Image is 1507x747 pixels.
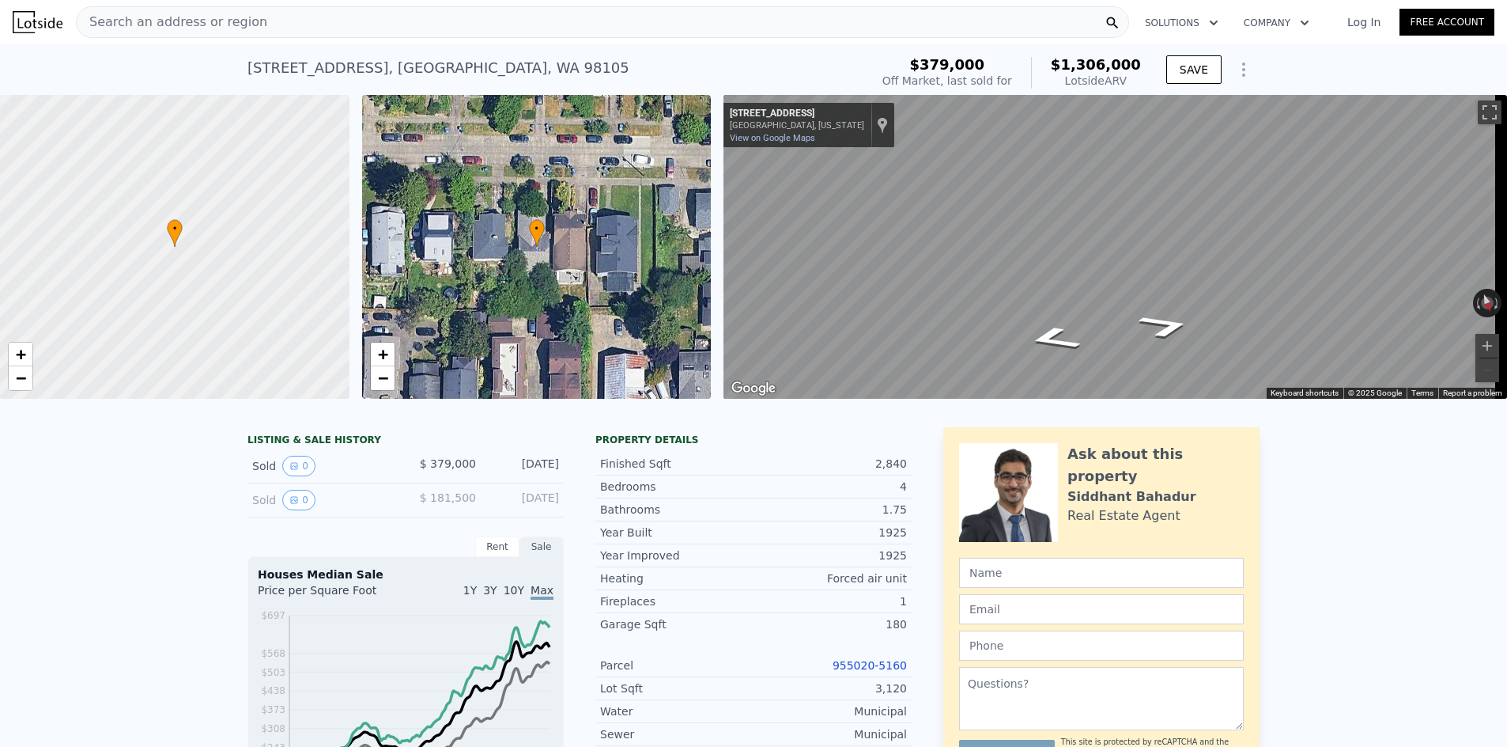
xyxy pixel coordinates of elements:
a: 955020-5160 [833,659,907,672]
button: Zoom in [1475,334,1499,358]
div: Houses Median Sale [258,567,553,582]
div: 180 [753,616,907,632]
span: + [377,344,387,364]
a: Log In [1328,14,1399,30]
span: Search an address or region [77,13,267,32]
span: $1,306,000 [1051,56,1141,73]
div: • [529,219,545,247]
div: Municipal [753,726,907,742]
span: − [16,368,26,388]
a: Zoom in [371,343,395,366]
button: Toggle fullscreen view [1478,100,1501,124]
div: Lot Sqft [600,681,753,696]
button: Rotate counterclockwise [1473,289,1482,317]
span: © 2025 Google [1348,389,1402,397]
a: Report a problem [1443,389,1502,397]
tspan: $697 [261,610,285,621]
div: Bedrooms [600,479,753,495]
input: Email [959,594,1244,624]
div: Ask about this property [1067,443,1244,487]
div: Parcel [600,658,753,673]
tspan: $438 [261,685,285,696]
div: • [167,219,183,247]
span: 10Y [504,584,524,597]
span: • [529,222,545,236]
button: View historical data [282,490,315,510]
button: SAVE [1166,55,1222,84]
button: Keyboard shortcuts [1271,388,1339,399]
div: Year Built [600,525,753,540]
span: $ 181,500 [420,491,476,504]
div: Siddhant Bahadur [1067,487,1196,506]
div: [STREET_ADDRESS] [730,108,864,120]
span: • [167,222,183,236]
div: Sold [252,456,393,476]
span: $379,000 [910,56,985,73]
a: Zoom in [9,343,32,366]
div: Sold [252,490,393,510]
button: Company [1231,9,1322,37]
a: Zoom out [371,366,395,390]
button: Zoom out [1475,358,1499,382]
div: Price per Square Foot [258,582,406,608]
tspan: $503 [261,667,285,678]
button: Reset the view [1477,288,1498,319]
div: LISTING & SALE HISTORY [247,434,564,449]
a: Zoom out [9,366,32,390]
div: Property details [595,434,912,446]
tspan: $308 [261,723,285,734]
div: [GEOGRAPHIC_DATA], [US_STATE] [730,120,864,131]
img: Lotside [13,11,62,33]
tspan: $373 [261,704,285,715]
div: Lotside ARV [1051,73,1141,89]
a: Show location on map [877,116,888,134]
div: Sewer [600,726,753,742]
a: Open this area in Google Maps (opens a new window) [727,378,780,399]
button: Solutions [1132,9,1231,37]
div: Municipal [753,703,907,719]
button: Show Options [1228,54,1260,85]
button: Rotate clockwise [1494,289,1502,317]
tspan: $568 [261,648,285,659]
div: 3,120 [753,681,907,696]
img: Google [727,378,780,399]
div: Garage Sqft [600,616,753,632]
div: Off Market, last sold for [882,73,1012,89]
div: Street View [723,95,1507,399]
div: [DATE] [489,490,559,510]
div: 1925 [753,525,907,540]
div: 2,840 [753,456,907,472]
div: 1925 [753,548,907,563]
a: Terms (opens in new tab) [1411,389,1433,397]
div: Sale [519,537,564,557]
path: Go East, NE 51st St [1004,320,1104,356]
div: Real Estate Agent [1067,506,1180,525]
path: Go West, NE 51st St [1116,308,1214,343]
span: − [377,368,387,388]
div: Water [600,703,753,719]
div: 1 [753,593,907,609]
span: Max [531,584,553,600]
span: 3Y [483,584,497,597]
a: View on Google Maps [730,133,815,143]
input: Name [959,558,1244,588]
span: + [16,344,26,364]
div: Rent [475,537,519,557]
div: Finished Sqft [600,456,753,472]
div: 4 [753,479,907,495]
input: Phone [959,631,1244,661]
span: 1Y [463,584,477,597]
div: Heating [600,571,753,586]
div: [STREET_ADDRESS] , [GEOGRAPHIC_DATA] , WA 98105 [247,57,629,79]
div: [DATE] [489,456,559,476]
div: Map [723,95,1507,399]
div: Forced air unit [753,571,907,586]
button: View historical data [282,456,315,476]
div: Fireplaces [600,593,753,609]
span: $ 379,000 [420,457,476,470]
a: Free Account [1399,9,1494,36]
div: 1.75 [753,502,907,518]
div: Bathrooms [600,502,753,518]
div: Year Improved [600,548,753,563]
